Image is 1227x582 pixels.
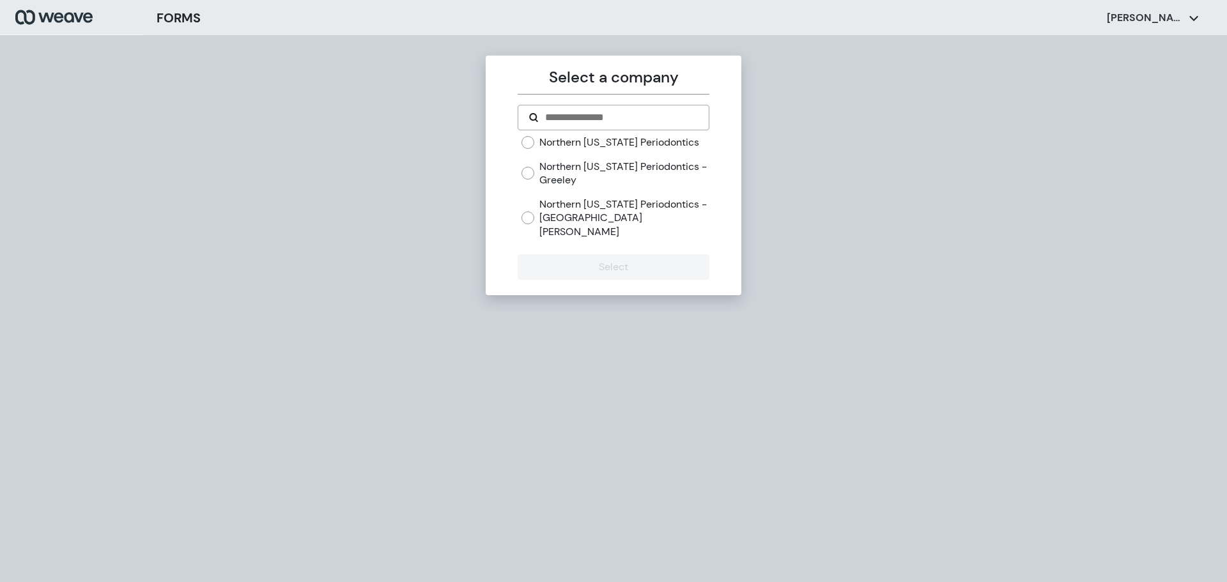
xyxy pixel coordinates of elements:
[518,66,709,89] p: Select a company
[544,110,698,125] input: Search
[1107,11,1184,25] p: [PERSON_NAME]
[539,135,699,149] label: Northern [US_STATE] Periodontics
[157,8,201,27] h3: FORMS
[518,254,709,280] button: Select
[539,160,709,187] label: Northern [US_STATE] Periodontics - Greeley
[539,197,709,239] label: Northern [US_STATE] Periodontics - [GEOGRAPHIC_DATA][PERSON_NAME]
